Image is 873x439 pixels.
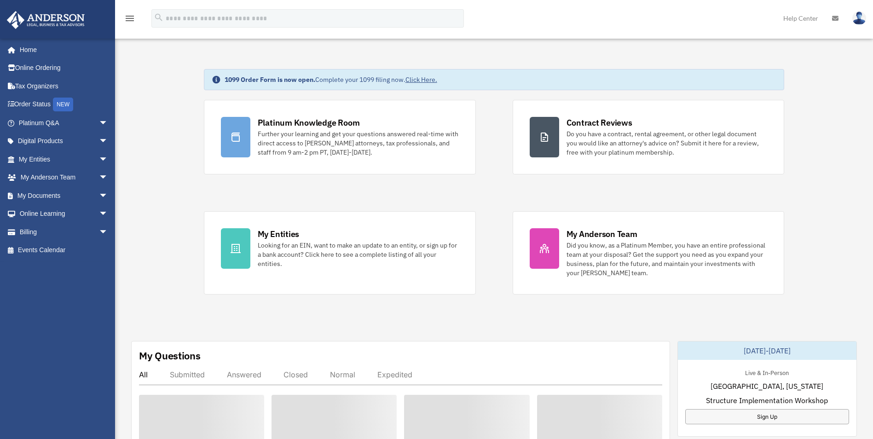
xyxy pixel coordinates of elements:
[258,129,459,157] div: Further your learning and get your questions answered real-time with direct access to [PERSON_NAM...
[738,367,796,377] div: Live & In-Person
[6,132,122,150] a: Digital Productsarrow_drop_down
[99,114,117,133] span: arrow_drop_down
[99,168,117,187] span: arrow_drop_down
[6,114,122,132] a: Platinum Q&Aarrow_drop_down
[6,241,122,260] a: Events Calendar
[258,241,459,268] div: Looking for an EIN, want to make an update to an entity, or sign up for a bank account? Click her...
[567,129,768,157] div: Do you have a contract, rental agreement, or other legal document you would like an attorney's ad...
[706,395,828,406] span: Structure Implementation Workshop
[225,75,315,84] strong: 1099 Order Form is now open.
[6,77,122,95] a: Tax Organizers
[225,75,437,84] div: Complete your 1099 filing now.
[6,223,122,241] a: Billingarrow_drop_down
[139,349,201,363] div: My Questions
[567,228,637,240] div: My Anderson Team
[227,370,261,379] div: Answered
[513,100,785,174] a: Contract Reviews Do you have a contract, rental agreement, or other legal document you would like...
[124,16,135,24] a: menu
[99,223,117,242] span: arrow_drop_down
[6,186,122,205] a: My Documentsarrow_drop_down
[6,40,117,59] a: Home
[139,370,148,379] div: All
[99,205,117,224] span: arrow_drop_down
[258,228,299,240] div: My Entities
[258,117,360,128] div: Platinum Knowledge Room
[154,12,164,23] i: search
[204,211,476,295] a: My Entities Looking for an EIN, want to make an update to an entity, or sign up for a bank accoun...
[330,370,355,379] div: Normal
[711,381,823,392] span: [GEOGRAPHIC_DATA], [US_STATE]
[283,370,308,379] div: Closed
[6,168,122,187] a: My Anderson Teamarrow_drop_down
[567,241,768,277] div: Did you know, as a Platinum Member, you have an entire professional team at your disposal? Get th...
[53,98,73,111] div: NEW
[124,13,135,24] i: menu
[405,75,437,84] a: Click Here.
[567,117,632,128] div: Contract Reviews
[99,150,117,169] span: arrow_drop_down
[99,186,117,205] span: arrow_drop_down
[377,370,412,379] div: Expedited
[4,11,87,29] img: Anderson Advisors Platinum Portal
[170,370,205,379] div: Submitted
[6,150,122,168] a: My Entitiesarrow_drop_down
[6,59,122,77] a: Online Ordering
[678,341,856,360] div: [DATE]-[DATE]
[99,132,117,151] span: arrow_drop_down
[852,12,866,25] img: User Pic
[513,211,785,295] a: My Anderson Team Did you know, as a Platinum Member, you have an entire professional team at your...
[685,409,849,424] a: Sign Up
[6,95,122,114] a: Order StatusNEW
[6,205,122,223] a: Online Learningarrow_drop_down
[204,100,476,174] a: Platinum Knowledge Room Further your learning and get your questions answered real-time with dire...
